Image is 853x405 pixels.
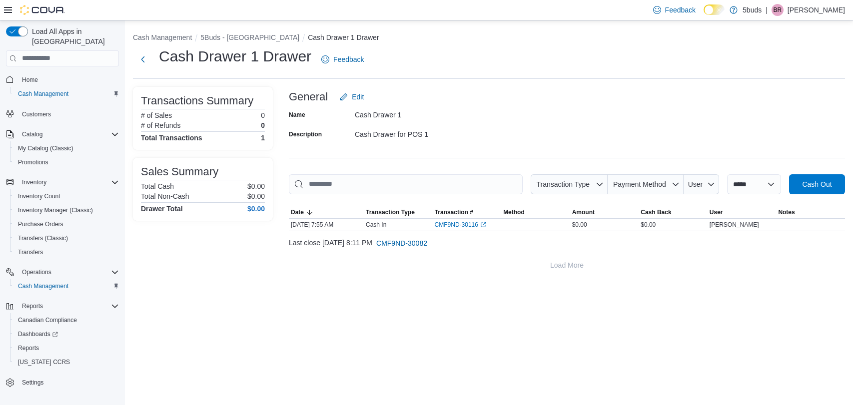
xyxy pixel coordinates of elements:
[14,156,52,168] a: Promotions
[22,130,42,138] span: Catalog
[480,222,486,228] svg: External link
[766,4,768,16] p: |
[133,49,153,69] button: Next
[22,110,51,118] span: Customers
[18,376,119,389] span: Settings
[14,190,64,202] a: Inventory Count
[435,221,486,229] a: CMF9ND-30116External link
[18,344,39,352] span: Reports
[789,174,845,194] button: Cash Out
[289,219,364,231] div: [DATE] 7:55 AM
[289,233,845,253] div: Last close [DATE] 8:11 PM
[141,166,218,178] h3: Sales Summary
[18,73,119,86] span: Home
[665,5,696,15] span: Feedback
[18,358,70,366] span: [US_STATE] CCRS
[774,4,782,16] span: BR
[14,342,43,354] a: Reports
[14,88,119,100] span: Cash Management
[14,246,47,258] a: Transfers
[10,327,123,341] a: Dashboards
[355,126,489,138] div: Cash Drawer for POS 1
[10,217,123,231] button: Purchase Orders
[333,54,364,64] span: Feedback
[159,46,311,66] h1: Cash Drawer 1 Drawer
[10,141,123,155] button: My Catalog (Classic)
[18,74,42,86] a: Home
[261,111,265,119] p: 0
[141,205,183,213] h4: Drawer Total
[376,238,427,248] span: CMF9ND-30082
[22,302,43,310] span: Reports
[247,182,265,190] p: $0.00
[336,87,368,107] button: Edit
[608,174,684,194] button: Payment Method
[20,5,65,15] img: Cova
[289,206,364,218] button: Date
[14,232,72,244] a: Transfers (Classic)
[141,192,189,200] h6: Total Non-Cash
[133,32,845,44] nav: An example of EuiBreadcrumbs
[14,142,77,154] a: My Catalog (Classic)
[708,206,777,218] button: User
[308,33,379,41] button: Cash Drawer 1 Drawer
[291,208,304,216] span: Date
[2,265,123,279] button: Operations
[14,142,119,154] span: My Catalog (Classic)
[18,128,46,140] button: Catalog
[802,179,832,189] span: Cash Out
[18,108,55,120] a: Customers
[14,342,119,354] span: Reports
[18,206,93,214] span: Inventory Manager (Classic)
[2,72,123,87] button: Home
[435,208,473,216] span: Transaction #
[366,221,386,229] p: Cash In
[572,208,595,216] span: Amount
[18,282,68,290] span: Cash Management
[352,92,364,102] span: Edit
[14,280,119,292] span: Cash Management
[18,176,119,188] span: Inventory
[372,233,431,253] button: CMF9ND-30082
[14,204,97,216] a: Inventory Manager (Classic)
[141,182,174,190] h6: Total Cash
[317,49,368,69] a: Feedback
[743,4,762,16] p: 5buds
[18,90,68,98] span: Cash Management
[2,127,123,141] button: Catalog
[10,87,123,101] button: Cash Management
[141,111,172,119] h6: # of Sales
[364,206,433,218] button: Transaction Type
[536,180,590,188] span: Transaction Type
[289,174,523,194] input: This is a search bar. As you type, the results lower in the page will automatically filter.
[10,313,123,327] button: Canadian Compliance
[247,205,265,213] h4: $0.00
[355,107,489,119] div: Cash Drawer 1
[14,204,119,216] span: Inventory Manager (Classic)
[18,234,68,242] span: Transfers (Classic)
[10,355,123,369] button: [US_STATE] CCRS
[10,341,123,355] button: Reports
[572,221,587,229] span: $0.00
[289,111,305,119] label: Name
[10,189,123,203] button: Inventory Count
[22,268,51,276] span: Operations
[704,4,725,15] input: Dark Mode
[10,203,123,217] button: Inventory Manager (Classic)
[503,208,525,216] span: Method
[133,33,192,41] button: Cash Management
[261,134,265,142] h4: 1
[289,91,328,103] h3: General
[247,192,265,200] p: $0.00
[570,206,639,218] button: Amount
[10,231,123,245] button: Transfers (Classic)
[639,206,708,218] button: Cash Back
[2,375,123,390] button: Settings
[18,266,55,278] button: Operations
[200,33,299,41] button: 5Buds - [GEOGRAPHIC_DATA]
[18,266,119,278] span: Operations
[18,220,63,228] span: Purchase Orders
[2,107,123,121] button: Customers
[22,178,46,186] span: Inventory
[531,174,608,194] button: Transaction Type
